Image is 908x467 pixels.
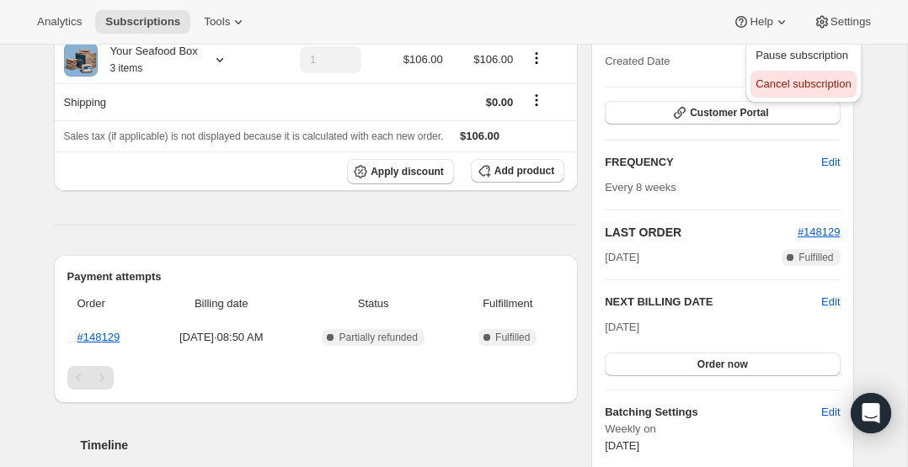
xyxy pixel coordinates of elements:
button: Customer Portal [605,101,840,125]
span: Order now [697,358,748,371]
span: Tools [204,15,230,29]
span: Fulfilled [495,331,530,344]
span: Status [296,295,451,312]
span: Edit [821,154,840,171]
a: #148129 [77,331,120,343]
span: $0.00 [486,96,514,109]
span: Weekly on [605,421,840,438]
h2: Timeline [81,437,579,454]
span: Settings [831,15,871,29]
button: Add product [471,159,564,183]
nav: Pagination [67,366,565,390]
span: Pause subscription [756,49,848,61]
button: Cancel subscription [750,71,856,98]
button: Edit [821,294,840,310]
span: Every 8 weeks [605,181,676,194]
span: Help [750,15,772,29]
span: Analytics [37,15,82,29]
th: Order [67,285,152,322]
small: 3 items [110,62,143,74]
span: Fulfillment [461,295,554,312]
span: [DATE] [605,321,639,333]
span: Subscriptions [105,15,180,29]
button: Tools [194,10,257,34]
span: [DATE] [605,249,639,266]
span: Fulfilled [799,251,833,264]
button: Edit [811,149,850,176]
button: #148129 [798,224,841,241]
h2: NEXT BILLING DATE [605,294,821,310]
button: Product actions [523,49,550,67]
button: Shipping actions [523,91,550,109]
span: Add product [494,164,554,178]
button: Order now [605,353,840,376]
span: [DATE] · 08:50 AM [158,329,286,346]
span: Billing date [158,295,286,312]
button: Subscriptions [95,10,190,34]
h6: Batching Settings [605,404,821,421]
span: Cancel subscription [756,77,851,90]
h2: Payment attempts [67,268,565,285]
button: Analytics [27,10,92,34]
span: Edit [821,404,840,421]
a: #148129 [798,226,841,238]
span: $106.00 [460,130,499,142]
button: Edit [811,399,850,426]
div: Open Intercom Messenger [851,393,891,433]
span: Apply discount [371,165,444,178]
span: Customer Portal [690,106,768,119]
button: Pause subscription [750,42,856,69]
h2: LAST ORDER [605,224,798,241]
span: $106.00 [473,53,513,66]
span: Partially refunded [339,331,417,344]
button: Apply discount [347,159,454,184]
div: Your Seafood Box [98,43,198,77]
span: $106.00 [403,53,443,66]
span: Sales tax (if applicable) is not displayed because it is calculated with each new order. [64,130,444,142]
span: [DATE] [605,439,639,452]
th: Shipping [54,83,265,120]
button: Help [723,10,799,34]
button: Settings [804,10,881,34]
h2: FREQUENCY [605,154,821,171]
span: Created Date [605,53,670,70]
